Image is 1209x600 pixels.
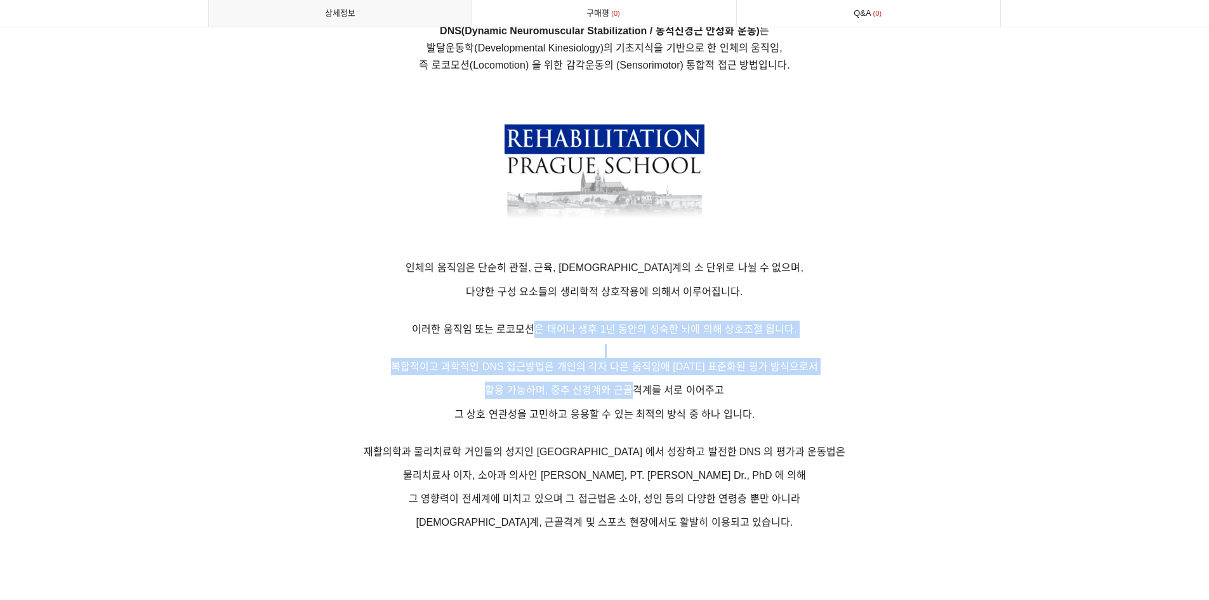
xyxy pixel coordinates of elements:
span: 그 상호 연관성을 고민하고 응용할 수 있는 최적의 방식 중 하나 입니다. [454,409,755,420]
span: 다양한 구성 요소들의 생리학적 상호작용에 의해서 이루어집니다. [466,286,743,297]
img: bfc9cd300fa18.png [505,124,704,230]
span: 이러한 움직임 또는 로코모션은 태어나 생후 1년 동안의 성숙한 뇌에 의해 상호조절 됩니다. [412,324,797,335]
span: [DEMOGRAPHIC_DATA]계, 근골격계 및 스포츠 현장에서도 활발히 이용되고 있습니다. [416,517,793,528]
span: 발달운동학(Developmental Kinesiology)의 기초지식을 기반으로 한 인체의 움직임, [426,43,782,53]
span: 0 [871,7,884,20]
span: 그 영향력이 전세계에 미치고 있으며 그 접근법은 소아, 성인 등의 다양한 연령층 뿐만 아니라 [409,493,800,504]
span: 즉 로코모션(Locomotion) 을 위한 감각운동의 (Sensorimotor) 통합적 접근 방법입니다. [419,60,789,70]
span: 복합적이고 과학적인 DNS 접근방법은 개인의 각자 다른 움직임에 [DATE] 표준화된 평가 방식으로서 [391,361,818,372]
span: 인체의 움직임은 단순히 관절, 근육, [DEMOGRAPHIC_DATA]계의 소 단위로 나뉠 수 없으며, [406,262,803,273]
span: 는 [440,25,769,36]
strong: DNS(Dynamic Neuromuscular Stabilization / 동적신경근 안정화 운동) [440,25,760,36]
span: 재활의학과 물리치료학 거인들의 성지인 [GEOGRAPHIC_DATA] 에서 성장하고 발전한 DNS 의 평가과 운동법은 [364,446,845,457]
span: 활용 가능하며, 중추 신경계와 근골격계를 서로 이어주고 [485,385,723,396]
span: 물리치료사 이자, 소아과 의사인 [PERSON_NAME], PT. [PERSON_NAME] Dr., PhD 에 의해 [403,470,807,481]
span: 0 [609,7,622,20]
